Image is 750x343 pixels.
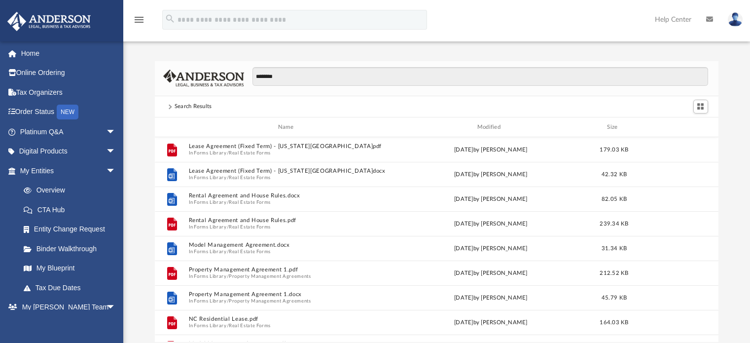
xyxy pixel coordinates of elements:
[188,249,387,255] span: In
[229,224,271,230] button: Real Estate Forms
[226,150,228,156] span: /
[601,295,626,301] span: 45.79 KB
[57,105,78,119] div: NEW
[226,323,228,329] span: /
[188,218,387,224] button: Rental Agreement and House Rules.pdf
[392,244,590,253] div: [DATE] by [PERSON_NAME]
[229,323,271,329] button: Real Estate Forms
[188,199,387,206] span: In
[392,220,590,229] div: [DATE] by [PERSON_NAME]
[7,142,131,161] a: Digital Productsarrow_drop_down
[14,181,131,200] a: Overview
[106,142,126,162] span: arrow_drop_down
[106,122,126,142] span: arrow_drop_down
[133,19,145,26] a: menu
[188,292,387,298] button: Property Management Agreement 1.docx
[14,220,131,239] a: Entity Change Request
[4,12,94,31] img: Anderson Advisors Platinum Portal
[391,123,590,132] div: Modified
[188,267,387,273] button: Property Management Agreement 1.pdf
[601,172,626,177] span: 42.32 KB
[600,270,628,276] span: 212.52 KB
[229,199,271,206] button: Real Estate Forms
[175,102,212,111] div: Search Results
[226,224,228,230] span: /
[728,12,743,27] img: User Pic
[194,224,226,230] button: Forms Library
[188,242,387,249] button: Model Management Agreement.docx
[392,318,590,327] div: [DATE] by [PERSON_NAME]
[7,102,131,122] a: Order StatusNEW
[14,278,131,298] a: Tax Due Dates
[194,249,226,255] button: Forms Library
[693,100,708,114] button: Switch to Grid View
[392,170,590,179] div: [DATE] by [PERSON_NAME]
[188,224,387,230] span: In
[188,168,387,175] button: Lease Agreement (Fixed Term) - [US_STATE][GEOGRAPHIC_DATA]docx
[194,199,226,206] button: Forms Library
[600,320,628,325] span: 164.03 KB
[188,193,387,199] button: Rental Agreement and House Rules.docx
[188,123,387,132] div: Name
[7,63,131,83] a: Online Ordering
[601,196,626,202] span: 82.05 KB
[229,150,271,156] button: Real Estate Forms
[194,323,226,329] button: Forms Library
[7,298,126,317] a: My [PERSON_NAME] Teamarrow_drop_down
[194,273,226,280] button: Forms Library
[594,123,634,132] div: Size
[392,195,590,204] div: [DATE] by [PERSON_NAME]
[194,150,226,156] button: Forms Library
[392,269,590,278] div: [DATE] by [PERSON_NAME]
[133,14,145,26] i: menu
[252,67,708,86] input: Search files and folders
[106,298,126,318] span: arrow_drop_down
[229,249,271,255] button: Real Estate Forms
[188,323,387,329] span: In
[14,200,131,220] a: CTA Hub
[7,43,131,63] a: Home
[229,175,271,181] button: Real Estate Forms
[194,298,226,305] button: Forms Library
[7,82,131,102] a: Tax Organizers
[14,239,131,259] a: Binder Walkthrough
[392,294,590,303] div: [DATE] by [PERSON_NAME]
[188,298,387,305] span: In
[188,316,387,323] button: NC Residential Lease.pdf
[226,175,228,181] span: /
[226,273,228,280] span: /
[188,150,387,156] span: In
[226,298,228,305] span: /
[600,147,628,152] span: 179.03 KB
[226,199,228,206] span: /
[159,123,183,132] div: id
[7,161,131,181] a: My Entitiesarrow_drop_down
[194,175,226,181] button: Forms Library
[229,298,311,305] button: Property Management Agreements
[392,146,590,154] div: [DATE] by [PERSON_NAME]
[106,161,126,181] span: arrow_drop_down
[229,273,311,280] button: Property Management Agreements
[14,259,126,278] a: My Blueprint
[188,144,387,150] button: Lease Agreement (Fixed Term) - [US_STATE][GEOGRAPHIC_DATA]pdf
[601,246,626,251] span: 31.34 KB
[7,122,131,142] a: Platinum Q&Aarrow_drop_down
[600,221,628,227] span: 239.34 KB
[155,137,719,342] div: grid
[226,249,228,255] span: /
[188,175,387,181] span: In
[188,273,387,280] span: In
[638,123,707,132] div: id
[165,13,176,24] i: search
